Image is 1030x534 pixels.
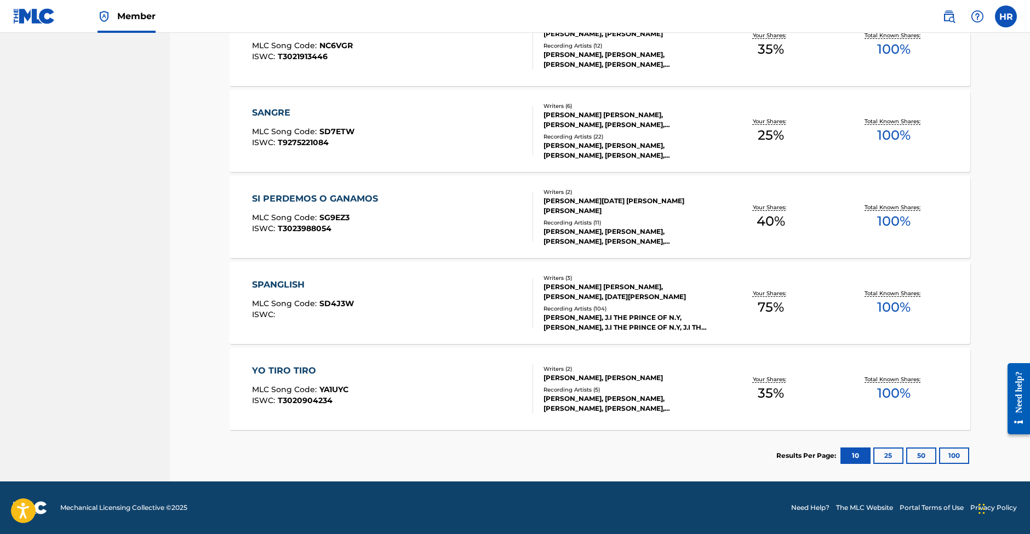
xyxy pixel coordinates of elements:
[319,384,348,394] span: YA1UYC
[753,117,789,125] p: Your Shares:
[278,51,328,61] span: T3021913446
[252,213,319,222] span: MLC Song Code :
[939,447,969,464] button: 100
[230,348,970,430] a: YO TIRO TIROMLC Song Code:YA1UYCISWC:T3020904234Writers (2)[PERSON_NAME], [PERSON_NAME]Recording ...
[791,503,829,513] a: Need Help?
[252,41,319,50] span: MLC Song Code :
[13,8,55,24] img: MLC Logo
[942,10,955,23] img: search
[319,127,354,136] span: SD7ETW
[970,503,1017,513] a: Privacy Policy
[543,227,709,246] div: [PERSON_NAME], [PERSON_NAME], [PERSON_NAME], [PERSON_NAME], [PERSON_NAME]
[319,41,353,50] span: NC6VGR
[758,39,784,59] span: 35 %
[230,176,970,258] a: SI PERDEMOS O GANAMOSMLC Song Code:SG9EZ3ISWC:T3023988054Writers (2)[PERSON_NAME][DATE] [PERSON_N...
[776,451,839,461] p: Results Per Page:
[543,219,709,227] div: Recording Artists ( 11 )
[865,203,923,211] p: Total Known Shares:
[117,10,156,22] span: Member
[877,383,911,403] span: 100 %
[252,309,278,319] span: ISWC :
[252,192,384,205] div: SI PERDEMOS O GANAMOS
[252,278,354,291] div: SPANGLISH
[753,375,789,383] p: Your Shares:
[840,447,871,464] button: 10
[865,31,923,39] p: Total Known Shares:
[230,4,970,86] a: NO SOMO IGUALEMLC Song Code:NC6VGRISWC:T3021913446Writers (2)[PERSON_NAME], [PERSON_NAME]Recordin...
[252,51,278,61] span: ISWC :
[966,5,988,27] div: Help
[543,305,709,313] div: Recording Artists ( 104 )
[319,213,350,222] span: SG9EZ3
[543,274,709,282] div: Writers ( 3 )
[543,141,709,160] div: [PERSON_NAME], [PERSON_NAME], [PERSON_NAME], [PERSON_NAME], [PERSON_NAME]
[278,137,329,147] span: T9275221084
[938,5,960,27] a: Public Search
[877,297,911,317] span: 100 %
[252,106,354,119] div: SANGRE
[13,501,47,514] img: logo
[98,10,111,23] img: Top Rightsholder
[60,503,187,513] span: Mechanical Licensing Collective © 2025
[543,42,709,50] div: Recording Artists ( 12 )
[543,110,709,130] div: [PERSON_NAME] [PERSON_NAME], [PERSON_NAME], [PERSON_NAME], [PERSON_NAME], [PERSON_NAME], [PERSON_...
[252,298,319,308] span: MLC Song Code :
[543,365,709,373] div: Writers ( 2 )
[906,447,936,464] button: 50
[252,137,278,147] span: ISWC :
[252,364,348,377] div: YO TIRO TIRO
[877,125,911,145] span: 100 %
[753,31,789,39] p: Your Shares:
[753,289,789,297] p: Your Shares:
[999,352,1030,446] iframe: Resource Center
[278,395,333,405] span: T3020904234
[230,262,970,344] a: SPANGLISHMLC Song Code:SD4J3WISWC:Writers (3)[PERSON_NAME] [PERSON_NAME], [PERSON_NAME], [DATE][P...
[757,211,785,231] span: 40 %
[543,386,709,394] div: Recording Artists ( 5 )
[252,127,319,136] span: MLC Song Code :
[865,117,923,125] p: Total Known Shares:
[753,203,789,211] p: Your Shares:
[230,90,970,172] a: SANGREMLC Song Code:SD7ETWISWC:T9275221084Writers (6)[PERSON_NAME] [PERSON_NAME], [PERSON_NAME], ...
[873,447,903,464] button: 25
[543,29,709,39] div: [PERSON_NAME], [PERSON_NAME]
[978,492,985,525] div: Drag
[543,50,709,70] div: [PERSON_NAME], [PERSON_NAME], [PERSON_NAME], [PERSON_NAME], [PERSON_NAME]
[543,282,709,302] div: [PERSON_NAME] [PERSON_NAME], [PERSON_NAME], [DATE][PERSON_NAME]
[877,211,911,231] span: 100 %
[252,384,319,394] span: MLC Song Code :
[543,394,709,414] div: [PERSON_NAME], [PERSON_NAME], [PERSON_NAME], [PERSON_NAME], [PERSON_NAME]
[865,375,923,383] p: Total Known Shares:
[252,395,278,405] span: ISWC :
[836,503,893,513] a: The MLC Website
[543,373,709,383] div: [PERSON_NAME], [PERSON_NAME]
[971,10,984,23] img: help
[758,125,784,145] span: 25 %
[252,223,278,233] span: ISWC :
[900,503,964,513] a: Portal Terms of Use
[543,196,709,216] div: [PERSON_NAME][DATE] [PERSON_NAME] [PERSON_NAME]
[877,39,911,59] span: 100 %
[278,223,331,233] span: T3023988054
[543,188,709,196] div: Writers ( 2 )
[758,297,784,317] span: 75 %
[758,383,784,403] span: 35 %
[543,102,709,110] div: Writers ( 6 )
[995,5,1017,27] div: User Menu
[543,313,709,332] div: [PERSON_NAME], J.I THE PRINCE OF N.Y, [PERSON_NAME], J.I THE PRINCE OF N.Y, J.I THE PRINCE OF N.Y...
[865,289,923,297] p: Total Known Shares:
[543,133,709,141] div: Recording Artists ( 22 )
[975,481,1030,534] iframe: Chat Widget
[319,298,354,308] span: SD4J3W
